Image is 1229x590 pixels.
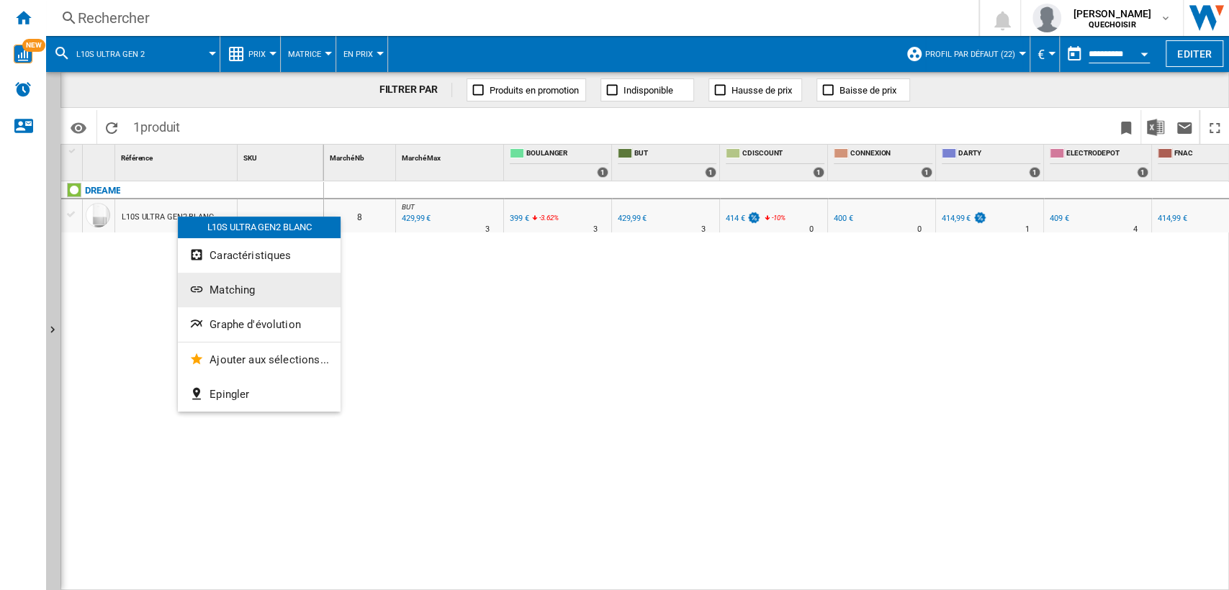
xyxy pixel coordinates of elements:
span: Epingler [210,388,249,401]
span: Matching [210,283,255,296]
span: Caractéristiques [210,249,291,262]
button: Graphe d'évolution [178,307,341,342]
div: L10S ULTRA GEN2 BLANC [178,217,341,238]
button: Caractéristiques [178,238,341,273]
span: Ajouter aux sélections... [210,353,329,366]
button: Ajouter aux sélections... [178,342,341,377]
button: Matching [178,273,341,307]
button: Epingler... [178,377,341,412]
span: Graphe d'évolution [210,318,301,331]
